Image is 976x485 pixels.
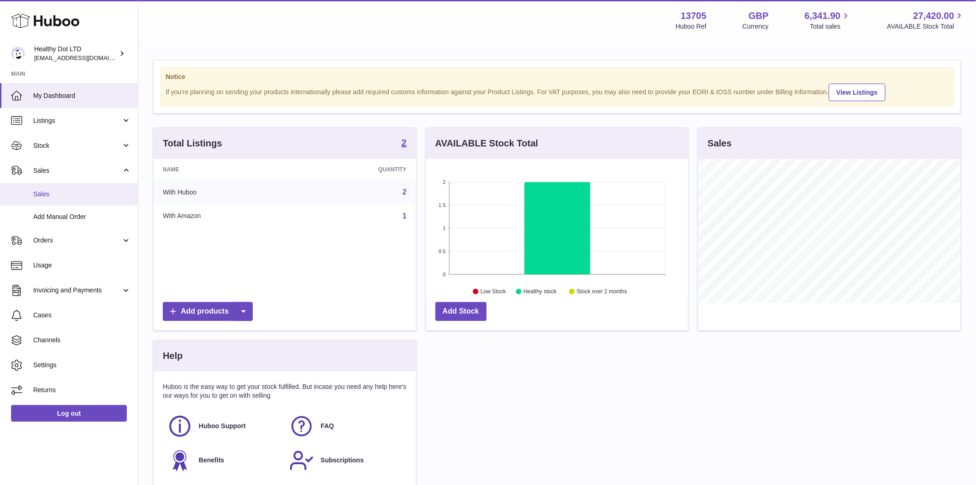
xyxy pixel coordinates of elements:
[321,422,334,430] span: FAQ
[154,159,297,180] th: Name
[403,212,407,220] a: 1
[913,10,954,22] span: 27,420.00
[166,82,949,101] div: If you're planning on sending your products internationally please add required customs informati...
[805,10,841,22] span: 6,341.90
[154,180,297,204] td: With Huboo
[163,350,183,362] h3: Help
[33,190,131,199] span: Sales
[577,289,627,295] text: Stock over 2 months
[33,166,121,175] span: Sales
[403,188,407,196] a: 2
[289,448,402,473] a: Subscriptions
[33,386,131,394] span: Returns
[33,91,131,100] span: My Dashboard
[439,249,446,254] text: 0.5
[681,10,707,22] strong: 13705
[33,236,121,245] span: Orders
[443,272,446,277] text: 0
[435,137,538,150] h3: AVAILABLE Stock Total
[11,47,25,61] img: internalAdmin-13705@internal.huboo.com
[402,138,407,147] strong: 2
[676,22,707,31] div: Huboo Ref
[749,10,768,22] strong: GBP
[34,54,136,61] span: [EMAIL_ADDRESS][DOMAIN_NAME]
[289,414,402,439] a: FAQ
[34,45,117,62] div: Healthy Dot LTD
[805,10,851,31] a: 6,341.90 Total sales
[163,137,222,150] h3: Total Listings
[33,361,131,370] span: Settings
[33,311,131,320] span: Cases
[199,422,246,430] span: Huboo Support
[33,141,121,150] span: Stock
[163,302,253,321] a: Add products
[297,159,416,180] th: Quantity
[829,84,886,101] a: View Listings
[435,302,487,321] a: Add Stock
[443,225,446,231] text: 1
[33,336,131,345] span: Channels
[167,414,280,439] a: Huboo Support
[439,202,446,208] text: 1.5
[887,22,965,31] span: AVAILABLE Stock Total
[154,204,297,228] td: With Amazon
[11,405,127,422] a: Log out
[166,73,949,81] strong: Notice
[481,289,506,295] text: Low Stock
[163,382,407,400] p: Huboo is the easy way to get your stock fulfilled. But incase you need any help here's our ways f...
[708,137,732,150] h3: Sales
[743,22,769,31] div: Currency
[524,289,557,295] text: Healthy stock
[33,212,131,221] span: Add Manual Order
[199,456,224,465] span: Benefits
[167,448,280,473] a: Benefits
[810,22,851,31] span: Total sales
[33,261,131,270] span: Usage
[402,138,407,149] a: 2
[321,456,363,465] span: Subscriptions
[33,286,121,295] span: Invoicing and Payments
[33,116,121,125] span: Listings
[443,179,446,185] text: 2
[887,10,965,31] a: 27,420.00 AVAILABLE Stock Total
